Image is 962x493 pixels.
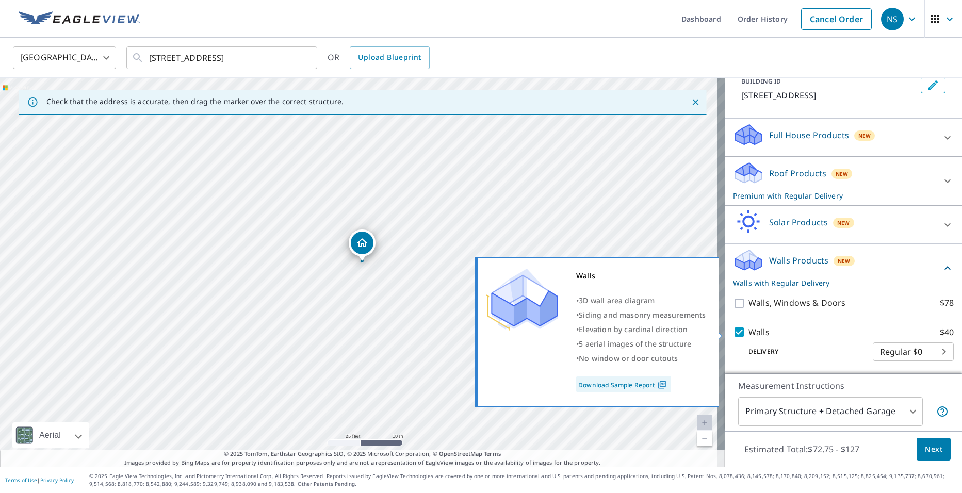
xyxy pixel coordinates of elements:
[858,132,871,140] span: New
[741,77,781,86] p: BUILDING ID
[733,347,873,356] p: Delivery
[881,8,904,30] div: NS
[13,43,116,72] div: [GEOGRAPHIC_DATA]
[12,422,89,448] div: Aerial
[358,51,421,64] span: Upload Blueprint
[328,46,430,69] div: OR
[655,380,669,389] img: Pdf Icon
[576,293,706,308] div: •
[940,326,954,339] p: $40
[697,415,712,431] a: Current Level 20, Zoom In Disabled
[579,324,688,334] span: Elevation by cardinal direction
[350,46,429,69] a: Upload Blueprint
[873,337,954,366] div: Regular $0
[579,310,706,320] span: Siding and masonry measurements
[748,297,845,309] p: Walls, Windows & Doors
[940,297,954,309] p: $78
[36,422,64,448] div: Aerial
[576,376,671,392] a: Download Sample Report
[733,210,954,239] div: Solar ProductsNew
[579,339,691,349] span: 5 aerial images of the structure
[921,77,945,93] button: Edit building 1
[576,351,706,366] div: •
[733,123,954,152] div: Full House ProductsNew
[769,216,828,228] p: Solar Products
[917,438,951,461] button: Next
[689,95,702,109] button: Close
[733,161,954,201] div: Roof ProductsNewPremium with Regular Delivery
[579,353,678,363] span: No window or door cutouts
[936,405,949,418] span: Your report will include the primary structure and a detached garage if one exists.
[925,443,942,456] span: Next
[486,269,558,331] img: Premium
[769,167,826,179] p: Roof Products
[769,254,828,267] p: Walls Products
[484,450,501,457] a: Terms
[837,219,850,227] span: New
[741,89,917,102] p: [STREET_ADDRESS]
[46,97,344,106] p: Check that the address is accurate, then drag the marker over the correct structure.
[738,380,949,392] p: Measurement Instructions
[733,248,954,288] div: Walls ProductsNewWalls with Regular Delivery
[349,229,376,261] div: Dropped pin, building 1, Residential property, 1789 Linden Ave Memphis, TN 38104
[40,476,74,484] a: Privacy Policy
[733,190,935,201] p: Premium with Regular Delivery
[733,277,941,288] p: Walls with Regular Delivery
[89,472,957,488] p: © 2025 Eagle View Technologies, Inc. and Pictometry International Corp. All Rights Reserved. Repo...
[836,170,849,178] span: New
[576,337,706,351] div: •
[738,397,923,426] div: Primary Structure + Detached Garage
[748,326,770,339] p: Walls
[439,450,482,457] a: OpenStreetMap
[579,295,655,305] span: 3D wall area diagram
[801,8,872,30] a: Cancel Order
[736,438,868,461] p: Estimated Total: $72.75 - $127
[769,129,849,141] p: Full House Products
[19,11,140,27] img: EV Logo
[5,477,74,483] p: |
[224,450,501,458] span: © 2025 TomTom, Earthstar Geographics SIO, © 2025 Microsoft Corporation, ©
[697,431,712,446] a: Current Level 20, Zoom Out
[576,269,706,283] div: Walls
[838,257,851,265] span: New
[5,476,37,484] a: Terms of Use
[576,322,706,337] div: •
[576,308,706,322] div: •
[149,43,296,72] input: Search by address or latitude-longitude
